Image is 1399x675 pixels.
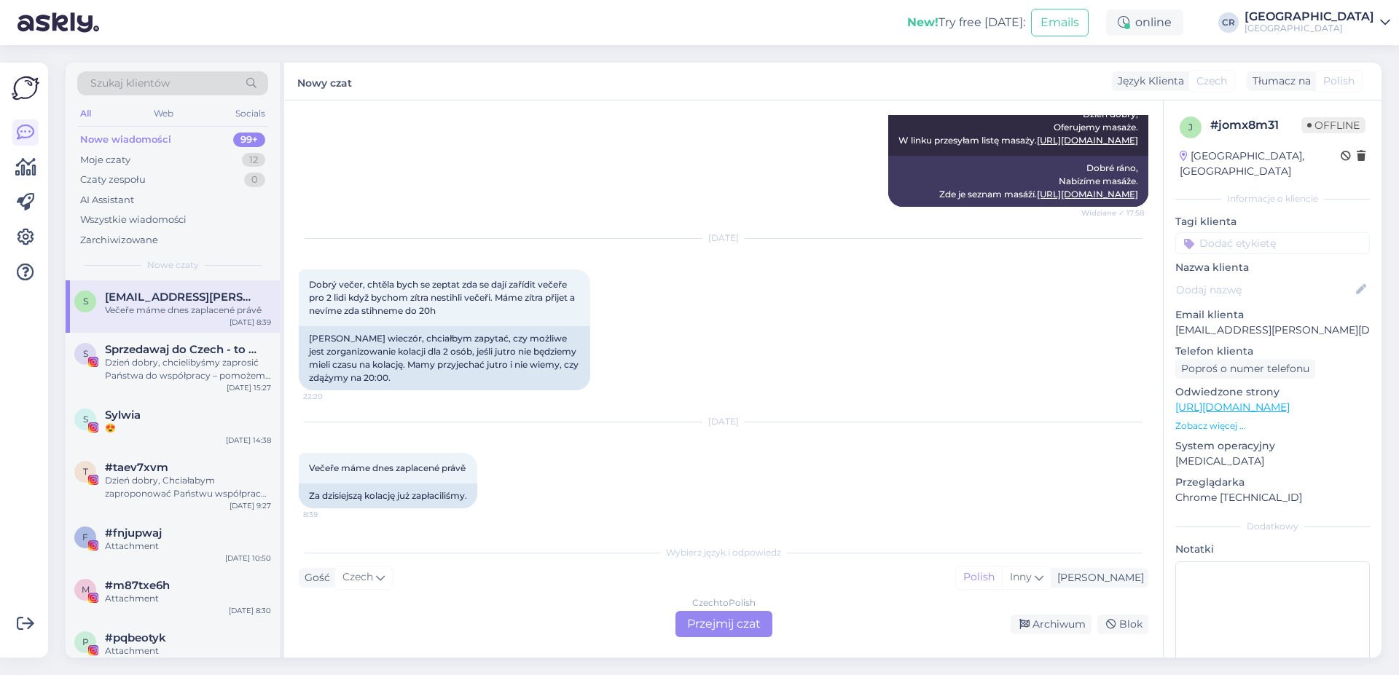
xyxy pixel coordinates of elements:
[105,461,168,474] span: #taev7xvm
[1175,323,1370,338] p: [EMAIL_ADDRESS][PERSON_NAME][DOMAIN_NAME]
[1175,438,1370,454] p: System operacyjny
[1011,615,1092,634] div: Archiwum
[309,279,577,316] span: Dobrý večer, chtěla bych se zeptat zda se dají zařídit večeře pro 2 lidi když bychom zítra nestih...
[229,605,271,616] div: [DATE] 8:30
[1097,615,1148,634] div: Blok
[82,636,89,647] span: p
[1245,11,1390,34] a: [GEOGRAPHIC_DATA][GEOGRAPHIC_DATA]
[80,193,134,208] div: AI Assistant
[105,356,271,382] div: Dzień dobry, chcielibyśmy zaprosić Państwa do współpracy – pomożemy dotrzeć do czeskich i [DEMOGR...
[105,631,166,644] span: #pqbeotyk
[1175,520,1370,533] div: Dodatkowy
[233,133,265,147] div: 99+
[1210,117,1301,134] div: # jomx8m31
[105,592,271,605] div: Attachment
[77,104,94,123] div: All
[244,173,265,187] div: 0
[303,509,358,520] span: 8:39
[226,435,271,446] div: [DATE] 14:38
[1051,570,1144,585] div: [PERSON_NAME]
[907,14,1025,31] div: Try free [DATE]:
[1175,490,1370,505] p: Chrome [TECHNICAL_ID]
[105,304,271,317] div: Večeře máme dnes zaplacené právě
[1031,9,1089,36] button: Emails
[105,526,162,540] span: #fnjupwaj
[80,153,130,167] div: Moje czaty
[1245,11,1374,23] div: [GEOGRAPHIC_DATA]
[1175,192,1370,205] div: Informacje o kliencie
[105,540,271,553] div: Attachment
[230,500,271,511] div: [DATE] 9:27
[1175,214,1370,229] p: Tagi klienta
[1188,122,1193,133] span: j
[80,133,171,147] div: Nowe wiadomości
[232,104,268,123] div: Socials
[105,644,271,658] div: Attachment
[299,483,477,508] div: Za dzisiejszą kolację już zapłaciliśmy.
[1323,74,1355,89] span: Polish
[83,348,88,359] span: S
[90,76,170,91] span: Szukaj klientów
[105,343,256,356] span: Sprzedawaj do Czech - to proste!
[1175,232,1370,254] input: Dodać etykietę
[299,546,1148,559] div: Wybierz język i odpowiedz
[1301,117,1365,133] span: Offline
[1010,570,1032,583] span: Inny
[299,232,1148,245] div: [DATE]
[83,296,88,307] span: s
[230,317,271,328] div: [DATE] 8:39
[82,584,90,595] span: m
[83,466,88,477] span: t
[1175,344,1370,359] p: Telefon klienta
[1175,359,1315,379] div: Poproś o numer telefonu
[1247,74,1311,89] div: Tłumacz na
[1175,454,1370,469] p: [MEDICAL_DATA]
[1175,419,1370,433] p: Zobacz więcej ...
[105,408,141,422] span: Sylwia
[303,391,358,402] span: 22:20
[1196,74,1227,89] span: Czech
[105,579,170,592] span: #m87txe6h
[1175,475,1370,490] p: Przeglądarka
[151,104,176,123] div: Web
[242,153,265,167] div: 12
[309,462,466,473] span: Večeře máme dnes zaplacené právě
[1037,189,1138,200] a: [URL][DOMAIN_NAME]
[907,15,938,29] b: New!
[888,156,1148,207] div: Dobré ráno, Nabízíme masáže. Zde je seznam masáží.
[299,570,330,585] div: Gość
[1175,542,1370,557] p: Notatki
[147,258,199,272] span: Nowe czaty
[692,596,756,609] div: Czech to Polish
[1218,12,1239,33] div: CR
[297,71,352,91] label: Nowy czat
[299,415,1148,428] div: [DATE]
[80,233,158,248] div: Zarchiwizowane
[299,326,590,390] div: [PERSON_NAME] wieczór, chciałbym zapytać, czy możliwe jest zorganizowanie kolacji dla 2 osób, jeś...
[1180,149,1341,179] div: [GEOGRAPHIC_DATA], [GEOGRAPHIC_DATA]
[105,474,271,500] div: Dzień dobry, Chciałabym zaproponować Państwu współpracę. Jestem blogerką z [GEOGRAPHIC_DATA] rozp...
[105,422,271,435] div: 😍
[80,213,187,227] div: Wszystkie wiadomości
[1175,307,1370,323] p: Email klienta
[1245,23,1374,34] div: [GEOGRAPHIC_DATA]
[956,567,1002,588] div: Polish
[1037,135,1138,146] a: [URL][DOMAIN_NAME]
[225,553,271,564] div: [DATE] 10:50
[83,414,88,425] span: S
[82,532,88,542] span: f
[80,173,146,187] div: Czaty zespołu
[342,569,373,585] span: Czech
[1106,9,1183,36] div: online
[227,382,271,393] div: [DATE] 15:27
[675,611,772,637] div: Przejmij czat
[105,291,256,304] span: slanina.coufalova@seznam.cz
[12,74,39,102] img: Askly Logo
[1081,208,1144,218] span: Widziane ✓ 17:58
[1175,260,1370,275] p: Nazwa klienta
[1175,400,1290,414] a: [URL][DOMAIN_NAME]
[1112,74,1184,89] div: Język Klienta
[1176,282,1353,298] input: Dodaj nazwę
[1175,384,1370,400] p: Odwiedzone strony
